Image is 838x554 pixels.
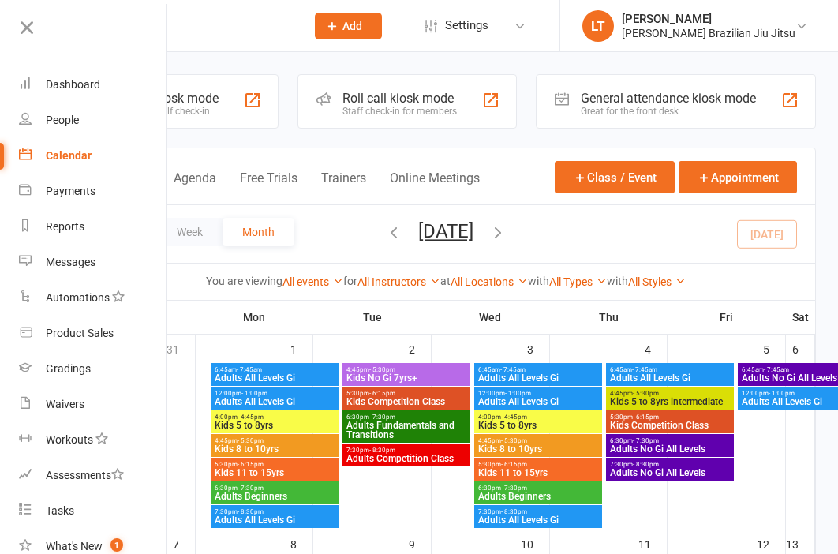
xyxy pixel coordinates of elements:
[609,366,731,373] span: 6:45am
[19,67,168,103] a: Dashboard
[214,414,335,421] span: 4:00pm
[19,209,168,245] a: Reports
[174,170,216,204] button: Agenda
[609,373,731,383] span: Adults All Levels Gi
[609,390,731,397] span: 4:45pm
[19,280,168,316] a: Automations
[46,256,95,268] div: Messages
[609,421,731,430] span: Kids Competition Class
[237,366,262,373] span: - 7:45am
[477,444,599,454] span: Kids 8 to 10yrs
[764,366,789,373] span: - 7:45am
[582,10,614,42] div: LT
[214,444,335,454] span: Kids 8 to 10yrs
[46,362,91,375] div: Gradings
[477,485,599,492] span: 6:30pm
[390,170,480,204] button: Online Meetings
[346,447,467,454] span: 7:30pm
[214,397,335,406] span: Adults All Levels Gi
[214,421,335,430] span: Kids 5 to 8yrs
[628,275,686,288] a: All Styles
[157,218,223,246] button: Week
[609,461,731,468] span: 7:30pm
[501,508,527,515] span: - 8:30pm
[346,454,467,463] span: Adults Competition Class
[527,335,549,361] div: 3
[500,366,526,373] span: - 7:45am
[46,78,100,91] div: Dashboard
[549,275,607,288] a: All Types
[418,220,473,242] button: [DATE]
[346,390,467,397] span: 5:30pm
[241,390,267,397] span: - 1:00pm
[46,504,74,517] div: Tasks
[19,351,168,387] a: Gradings
[369,390,395,397] span: - 6:15pm
[19,458,168,493] a: Assessments
[19,493,168,529] a: Tasks
[342,91,457,106] div: Roll call kiosk mode
[477,421,599,430] span: Kids 5 to 8yrs
[369,414,395,421] span: - 7:30pm
[633,390,659,397] span: - 5:30pm
[342,20,362,32] span: Add
[290,335,312,361] div: 1
[477,414,599,421] span: 4:00pm
[206,275,282,287] strong: You are viewing
[19,245,168,280] a: Messages
[609,437,731,444] span: 6:30pm
[445,8,488,43] span: Settings
[195,301,313,334] th: Mon
[19,316,168,351] a: Product Sales
[313,301,432,334] th: Tue
[238,461,264,468] span: - 6:15pm
[315,13,382,39] button: Add
[609,444,731,454] span: Adults No Gi All Levels
[321,170,366,204] button: Trainers
[477,508,599,515] span: 7:30pm
[46,433,93,446] div: Workouts
[622,26,795,40] div: [PERSON_NAME] Brazilian Jiu Jitsu
[357,275,440,288] a: All Instructors
[46,114,79,126] div: People
[46,540,103,552] div: What's New
[240,170,297,204] button: Free Trials
[369,447,395,454] span: - 8:30pm
[121,91,219,106] div: Class kiosk mode
[501,437,527,444] span: - 5:30pm
[346,373,467,383] span: Kids No Gi 7yrs+
[477,515,599,525] span: Adults All Levels Gi
[609,414,731,421] span: 5:30pm
[214,468,335,477] span: Kids 11 to 15yrs
[110,538,123,552] span: 1
[769,390,795,397] span: - 1:00pm
[346,366,467,373] span: 4:45pm
[645,335,667,361] div: 4
[19,103,168,138] a: People
[409,335,431,361] div: 2
[581,106,756,117] div: Great for the front desk
[46,149,92,162] div: Calendar
[19,174,168,209] a: Payments
[609,468,731,477] span: Adults No Gi All Levels
[501,414,527,421] span: - 4:45pm
[477,461,599,468] span: 5:30pm
[214,492,335,501] span: Adults Beginners
[46,398,84,410] div: Waivers
[792,335,814,361] div: 6
[763,335,785,361] div: 5
[609,397,731,406] span: Kids 5 to 8yrs intermediate
[633,414,659,421] span: - 6:15pm
[166,335,195,361] div: 31
[214,515,335,525] span: Adults All Levels Gi
[19,138,168,174] a: Calendar
[607,275,628,287] strong: with
[238,414,264,421] span: - 4:45pm
[19,422,168,458] a: Workouts
[477,437,599,444] span: 4:45pm
[477,468,599,477] span: Kids 11 to 15yrs
[581,91,756,106] div: General attendance kiosk mode
[679,161,797,193] button: Appointment
[477,373,599,383] span: Adults All Levels Gi
[501,485,527,492] span: - 7:30pm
